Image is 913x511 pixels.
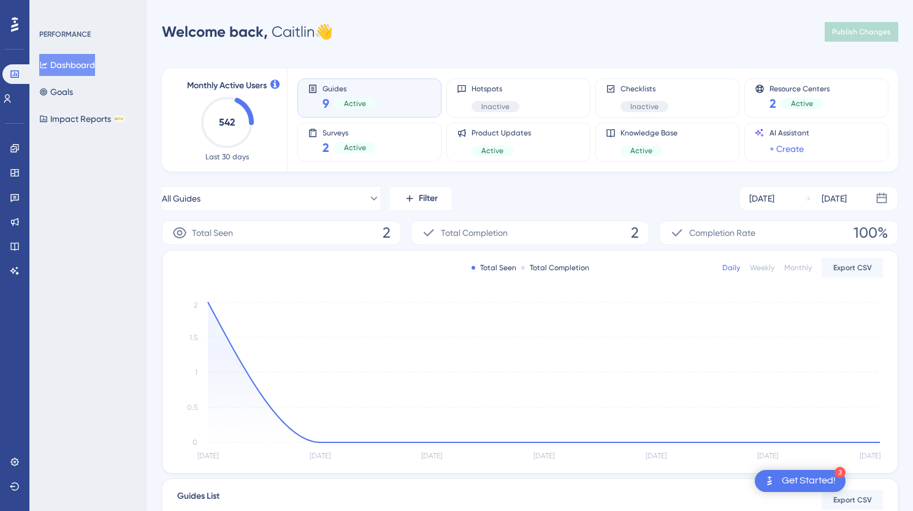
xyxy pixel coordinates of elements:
[722,263,740,273] div: Daily
[770,128,809,138] span: AI Assistant
[189,333,197,342] tspan: 1.5
[833,495,872,505] span: Export CSV
[162,22,333,42] div: Caitlin 👋
[835,467,846,478] div: 3
[860,452,881,460] tspan: [DATE]
[323,95,329,112] span: 9
[630,146,652,156] span: Active
[533,452,554,460] tspan: [DATE]
[822,191,847,206] div: [DATE]
[825,22,898,42] button: Publish Changes
[782,474,836,488] div: Get Started!
[187,78,267,93] span: Monthly Active Users
[344,143,366,153] span: Active
[832,27,891,37] span: Publish Changes
[192,225,233,240] span: Total Seen
[750,263,774,273] div: Weekly
[441,225,508,240] span: Total Completion
[631,223,639,243] span: 2
[646,452,667,460] tspan: [DATE]
[689,225,755,240] span: Completion Rate
[822,258,883,278] button: Export CSV
[193,438,197,447] tspan: 0
[194,301,197,309] tspan: 2
[421,452,442,460] tspan: [DATE]
[323,128,376,137] span: Surveys
[472,84,519,94] span: Hotspots
[419,191,438,206] span: Filter
[162,186,380,211] button: All Guides
[323,139,329,156] span: 2
[39,81,73,103] button: Goals
[310,452,330,460] tspan: [DATE]
[854,223,888,243] span: 100%
[383,223,391,243] span: 2
[472,128,531,138] span: Product Updates
[177,489,220,511] span: Guides List
[39,29,91,39] div: PERFORMANCE
[390,186,451,211] button: Filter
[39,54,95,76] button: Dashboard
[205,152,249,162] span: Last 30 days
[187,403,197,412] tspan: 0.5
[770,95,776,112] span: 2
[197,452,218,460] tspan: [DATE]
[195,368,197,377] tspan: 1
[323,84,376,93] span: Guides
[770,84,830,93] span: Resource Centers
[621,84,668,94] span: Checklists
[162,23,268,40] span: Welcome back,
[39,108,124,130] button: Impact ReportsBETA
[481,146,503,156] span: Active
[472,263,516,273] div: Total Seen
[481,102,510,112] span: Inactive
[833,263,872,273] span: Export CSV
[784,263,812,273] div: Monthly
[521,263,589,273] div: Total Completion
[162,191,201,206] span: All Guides
[344,99,366,108] span: Active
[762,474,777,488] img: launcher-image-alternative-text
[219,116,235,128] text: 542
[770,142,804,156] a: + Create
[621,128,678,138] span: Knowledge Base
[822,490,883,510] button: Export CSV
[630,102,659,112] span: Inactive
[757,452,778,460] tspan: [DATE]
[113,116,124,122] div: BETA
[749,191,774,206] div: [DATE]
[755,470,846,492] div: Open Get Started! checklist, remaining modules: 3
[791,99,813,108] span: Active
